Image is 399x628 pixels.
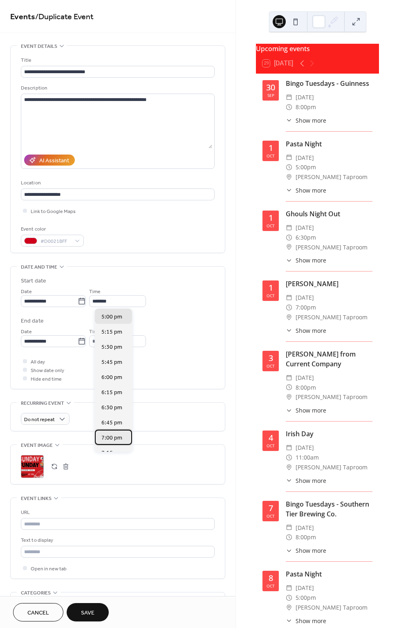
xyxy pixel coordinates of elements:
span: Date [21,287,32,296]
span: 8:00pm [296,532,316,542]
div: ​ [286,303,292,312]
span: Show more [296,617,326,625]
div: ​ [286,242,292,252]
div: 1 [269,214,273,222]
span: 7:00pm [296,303,316,312]
div: ​ [286,603,292,612]
div: ​ [286,116,292,125]
div: Oct [267,294,275,298]
button: ​Show more [286,617,326,625]
button: ​Show more [286,476,326,485]
div: 1 [269,144,273,152]
button: ​Show more [286,326,326,335]
div: 30 [266,83,275,92]
span: Do not repeat [24,415,55,424]
span: / Duplicate Event [35,9,94,25]
span: Time [89,287,101,296]
div: Pasta Night [286,139,372,149]
button: ​Show more [286,186,326,195]
span: 8:00pm [296,383,316,392]
span: [DATE] [296,443,314,453]
div: Oct [267,364,275,368]
span: [PERSON_NAME] Taproom [296,312,368,322]
div: ​ [286,326,292,335]
div: ​ [286,162,292,172]
div: Oct [267,154,275,158]
span: Show more [296,476,326,485]
div: AI Assistant [39,157,69,165]
div: Pasta Night [286,569,372,579]
span: Show more [296,326,326,335]
span: [DATE] [296,373,314,383]
div: Oct [267,224,275,228]
button: ​Show more [286,406,326,415]
span: [PERSON_NAME] Taproom [296,392,368,402]
span: 6:15 pm [101,388,122,397]
div: ​ [286,617,292,625]
div: ; [21,455,44,478]
span: [DATE] [296,583,314,593]
span: Recurring event [21,399,64,408]
span: Link to Google Maps [31,207,76,216]
span: Hide end time [31,375,62,384]
span: 5:00 pm [101,313,122,321]
span: [DATE] [296,523,314,533]
span: [PERSON_NAME] Taproom [296,462,368,472]
div: ​ [286,546,292,555]
span: 6:30 pm [101,404,122,412]
div: Bingo Tuesdays - Southern Tier Brewing Co. [286,499,372,519]
span: 5:00pm [296,162,316,172]
span: 7:15 pm [101,449,122,458]
div: 8 [269,574,273,582]
span: 11:00am [296,453,319,462]
div: Location [21,179,213,187]
span: 5:45 pm [101,358,122,367]
div: ​ [286,92,292,102]
span: 6:00 pm [101,373,122,382]
span: 6:45 pm [101,419,122,427]
span: Event image [21,441,53,450]
div: ​ [286,406,292,415]
div: ​ [286,153,292,163]
div: 7 [269,504,273,512]
span: [DATE] [296,223,314,233]
span: Show more [296,256,326,265]
span: [DATE] [296,92,314,102]
span: [PERSON_NAME] Taproom [296,172,368,182]
div: ​ [286,172,292,182]
div: ​ [286,523,292,533]
span: Show more [296,406,326,415]
span: 6:30pm [296,233,316,242]
button: ​Show more [286,256,326,265]
span: Save [81,609,94,617]
div: Title [21,56,213,65]
span: 5:15 pm [101,328,122,336]
span: All day [31,358,45,366]
div: URL [21,508,213,517]
div: ​ [286,312,292,322]
div: ​ [286,593,292,603]
div: ​ [286,453,292,462]
div: Irish Day [286,429,372,439]
div: Text to display [21,536,213,545]
a: Events [10,9,35,25]
span: Date and time [21,263,57,271]
div: Upcoming events [256,44,379,54]
span: Time [89,327,101,336]
span: Categories [21,589,51,597]
div: Description [21,84,213,92]
div: Ghouls Night Out [286,209,372,219]
span: Cancel [27,609,49,617]
span: Event links [21,494,52,503]
div: 4 [269,434,273,442]
button: Cancel [13,603,63,621]
button: AI Assistant [24,155,75,166]
span: Event details [21,42,57,51]
div: ​ [286,373,292,383]
div: ​ [286,476,292,485]
span: [DATE] [296,293,314,303]
div: Start date [21,277,46,285]
div: ​ [286,462,292,472]
span: #D0021BFF [40,237,71,246]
